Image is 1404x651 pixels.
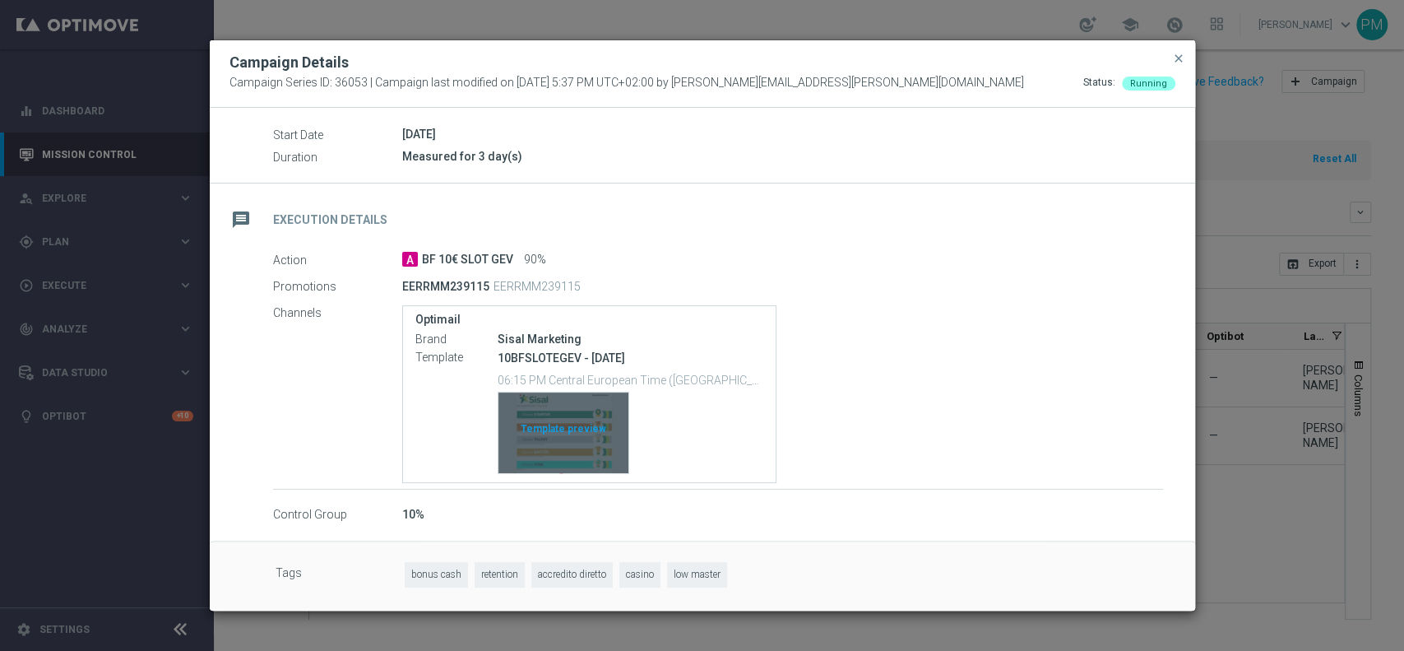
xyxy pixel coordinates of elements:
label: Channels [273,305,402,320]
p: 10BFSLOTEGEV - [DATE] [498,351,763,365]
span: close [1172,52,1185,65]
div: Status: [1083,76,1115,91]
span: Campaign Series ID: 36053 | Campaign last modified on [DATE] 5:37 PM UTC+02:00 by [PERSON_NAME][E... [229,76,1024,91]
div: Template preview [498,393,628,473]
p: EERRMM239115 [493,279,581,294]
label: Start Date [273,128,402,142]
span: A [402,252,418,267]
button: Template preview [498,392,629,474]
span: BF 10€ SLOT GEV [422,253,513,267]
span: 90% [524,253,546,267]
div: 10% [402,506,1163,523]
span: Running [1130,78,1167,89]
label: Control Group [273,508,402,523]
label: Tags [276,562,405,588]
label: Brand [415,332,498,347]
div: [DATE] [402,126,1163,142]
h2: Execution Details [273,212,387,228]
p: 06:15 PM Central European Time (Berlin) (UTC +02:00) [498,371,763,388]
label: Template [415,351,498,365]
colored-tag: Running [1122,76,1175,89]
p: EERRMM239115 [402,279,489,294]
label: Optimail [415,313,763,327]
span: casino [619,562,660,588]
span: retention [475,562,525,588]
i: message [226,205,256,235]
div: Sisal Marketing [498,331,763,347]
span: bonus cash [405,562,468,588]
label: Duration [273,150,402,165]
label: Action [273,253,402,267]
div: Measured for 3 day(s) [402,148,1163,165]
span: low master [667,562,727,588]
label: Promotions [273,279,402,294]
h2: Campaign Details [229,53,349,72]
span: accredito diretto [531,562,613,588]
